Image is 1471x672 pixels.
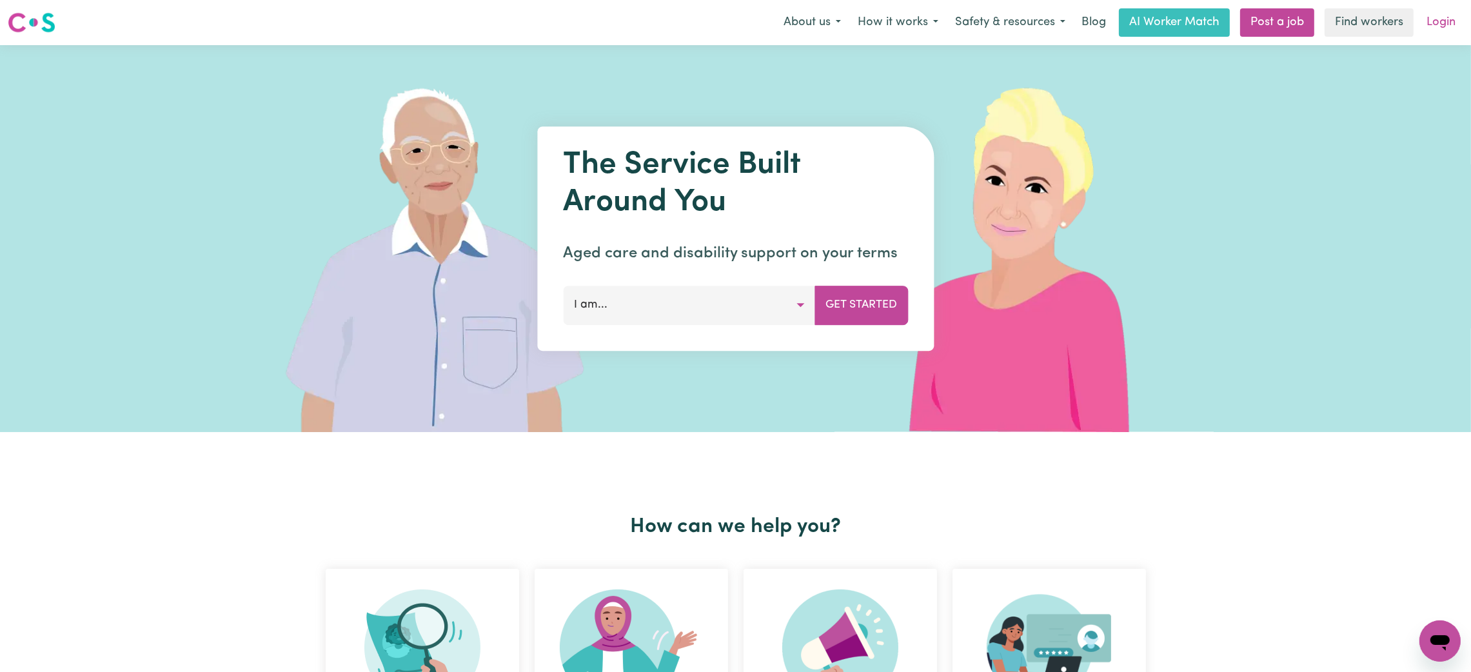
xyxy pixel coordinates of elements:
a: Post a job [1240,8,1314,37]
a: Login [1419,8,1463,37]
button: Safety & resources [947,9,1074,36]
a: Careseekers logo [8,8,55,37]
button: Get Started [814,286,908,324]
img: Careseekers logo [8,11,55,34]
a: Blog [1074,8,1114,37]
a: Find workers [1325,8,1414,37]
h1: The Service Built Around You [563,147,908,221]
a: AI Worker Match [1119,8,1230,37]
p: Aged care and disability support on your terms [563,242,908,265]
button: How it works [849,9,947,36]
iframe: Button to launch messaging window, conversation in progress [1419,620,1461,662]
h2: How can we help you? [318,515,1154,539]
button: About us [775,9,849,36]
button: I am... [563,286,815,324]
